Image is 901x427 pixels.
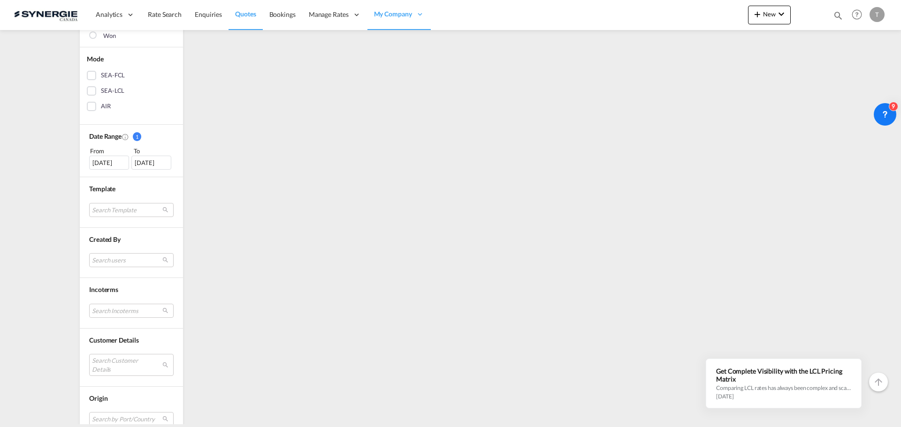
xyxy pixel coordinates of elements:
div: SEA-LCL [101,86,124,96]
div: T [870,7,885,22]
span: Origin [89,394,107,402]
div: [DATE] [131,156,171,170]
img: 1f56c880d42311ef80fc7dca854c8e59.png [14,4,77,25]
span: Bookings [269,10,296,18]
div: From [89,146,130,156]
md-icon: Created On [122,133,129,141]
span: Enquiries [195,10,222,18]
div: Help [849,7,870,23]
md-icon: icon-plus 400-fg [752,8,763,20]
span: Manage Rates [309,10,349,19]
span: Template [89,185,115,193]
button: Go to Top [869,373,888,391]
span: 1 [133,132,141,141]
div: [DATE] [89,156,129,170]
md-icon: icon-arrow-up [873,376,884,388]
span: Rate Search [148,10,182,18]
span: Mode [87,55,104,63]
md-checkbox: AIR [87,102,176,111]
button: icon-plus 400-fgNewicon-chevron-down [748,6,791,24]
span: Incoterms [89,285,118,293]
span: From To [DATE][DATE] [89,146,174,170]
div: AIR [101,102,111,111]
div: To [133,146,174,156]
md-icon: icon-magnify [833,10,843,21]
div: Won [103,31,116,41]
md-checkbox: SEA-LCL [87,86,176,96]
md-icon: icon-chevron-down [776,8,787,20]
span: Date Range [89,132,122,140]
div: SEA-FCL [101,71,125,80]
md-checkbox: SEA-FCL [87,71,176,80]
span: New [752,10,787,18]
span: Created By [89,235,121,243]
span: Quotes [235,10,256,18]
span: My Company [374,9,412,19]
div: icon-magnify [833,10,843,24]
span: Analytics [96,10,122,19]
span: Customer Details [89,336,138,344]
span: Help [849,7,865,22]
